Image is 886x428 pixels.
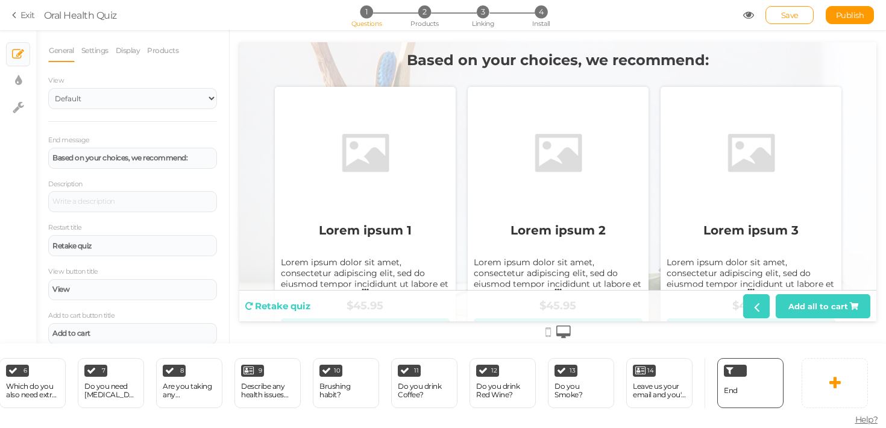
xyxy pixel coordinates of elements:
[338,5,394,18] li: 1 Questions
[52,153,187,162] strong: Based on your choices, we recommend:
[52,329,90,338] strong: Add to cart
[626,358,693,408] div: 14 Leave us your email and you'll receive a 10% discount on your...
[391,358,457,408] div: 11 Do you drink Coffee?
[476,382,529,399] div: Do you drink Red Wine?
[535,5,547,18] span: 4
[397,5,453,18] li: 2 Products
[78,358,144,408] div: 7 Do you need [MEDICAL_DATA] FAST?
[12,9,35,21] a: Exit
[48,76,64,84] span: View
[234,171,403,215] div: Lorem ipsum 2
[836,10,864,20] span: Publish
[16,258,71,269] strong: Retake quiz
[48,312,115,320] label: Add to cart button title
[234,239,403,251] button: ...
[427,171,596,215] div: Lorem ipsum 3
[334,368,340,374] span: 10
[549,259,609,269] strong: Add all to cart
[42,171,210,215] div: Lorem ipsum 1
[42,215,210,258] div: Lorem ipsum dolor sit amet, consectetur adipiscing elit, sed do eiusmod tempor incididunt ut labo...
[84,382,137,399] div: Do you need [MEDICAL_DATA] FAST?
[472,19,494,28] span: Linking
[548,358,614,408] div: 13 Do you Smoke?
[427,239,596,251] button: ...
[24,368,27,374] span: 6
[52,285,69,294] strong: View
[855,414,878,425] span: Help?
[513,5,569,18] li: 4 Install
[398,382,451,399] div: Do you drink Coffee?
[42,239,210,251] button: ...
[410,19,439,28] span: Products
[319,382,372,399] div: Brushing habit?
[81,39,109,62] a: Settings
[156,358,222,408] div: 8 Are you taking any medications?
[48,180,83,189] label: Description
[414,368,418,374] span: 11
[455,5,511,18] li: 3 Linking
[477,5,489,18] span: 3
[241,382,294,399] div: Describe any health issues you have.
[44,8,117,22] div: Oral Health Quiz
[6,382,59,399] div: Which do you also need extra help with?
[48,224,82,232] label: Restart title
[427,215,596,258] div: Lorem ipsum dolor sit amet, consectetur adipiscing elit, sed do eiusmod tempor incididunt ut labo...
[360,5,372,18] span: 1
[48,39,75,62] a: General
[555,382,608,399] div: Do you Smoke?
[717,358,784,408] div: End
[470,358,536,408] div: 12 Do you drink Red Wine?
[259,368,262,374] span: 9
[647,368,653,374] span: 14
[102,368,105,374] span: 7
[781,10,799,20] span: Save
[491,368,497,374] span: 12
[234,215,403,258] div: Lorem ipsum dolor sit amet, consectetur adipiscing elit, sed do eiusmod tempor incididunt ut labo...
[115,39,141,62] a: Display
[313,358,379,408] div: 10 Brushing habit?
[146,39,179,62] a: Products
[168,9,470,27] strong: Based on your choices, we recommend:
[633,382,686,399] div: Leave us your email and you'll receive a 10% discount on your...
[48,268,98,276] label: View button title
[234,358,301,408] div: 9 Describe any health issues you have.
[180,368,184,374] span: 8
[532,19,550,28] span: Install
[418,5,431,18] span: 2
[163,382,216,399] div: Are you taking any medications?
[52,241,92,250] strong: Retake quiz
[765,6,814,24] div: Save
[724,386,738,395] span: End
[570,368,575,374] span: 13
[351,19,382,28] span: Questions
[48,136,90,145] label: End message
